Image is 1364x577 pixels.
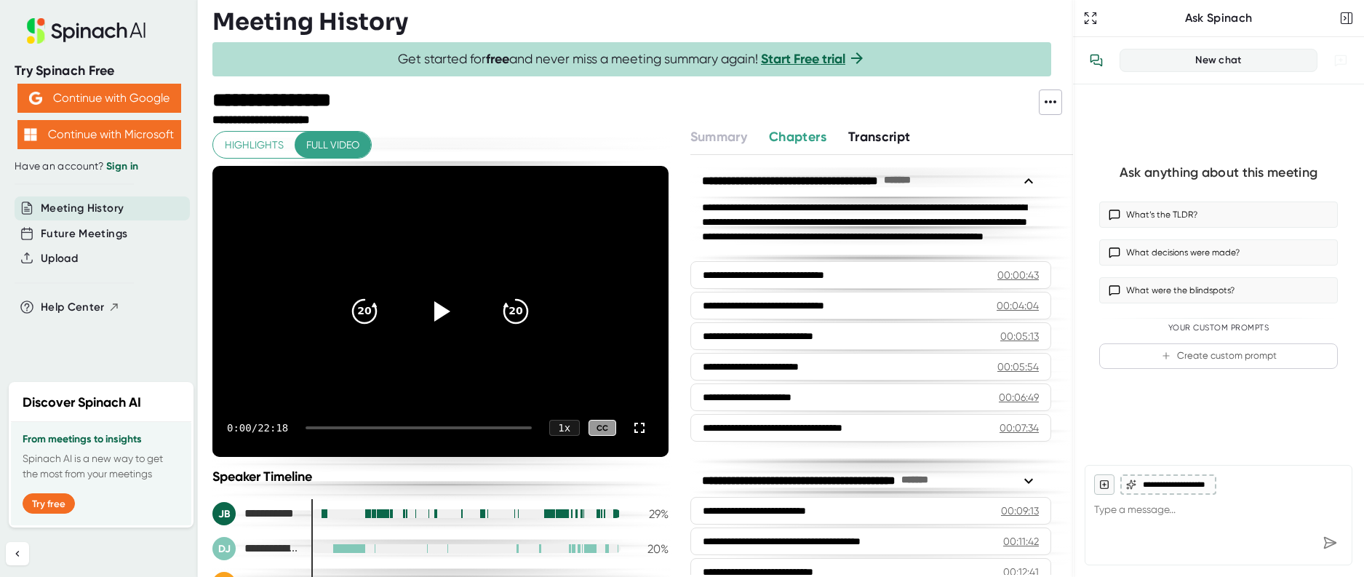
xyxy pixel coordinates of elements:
div: Send message [1317,530,1343,556]
h3: Meeting History [212,8,408,36]
button: Continue with Microsoft [17,120,181,149]
div: 00:11:42 [1003,534,1039,549]
div: CC [589,420,616,437]
p: Spinach AI is a new way to get the most from your meetings [23,451,180,482]
button: View conversation history [1082,46,1111,75]
button: Close conversation sidebar [1336,8,1357,28]
button: What’s the TLDR? [1099,202,1338,228]
button: Transcript [848,127,911,147]
button: Continue with Google [17,84,181,113]
button: Create custom prompt [1099,343,1338,369]
div: DJ [212,537,236,560]
div: Jamin Boggs [212,502,300,525]
span: Help Center [41,299,105,316]
button: What decisions were made? [1099,239,1338,266]
span: Get started for and never miss a meeting summary again! [398,51,866,68]
div: Try Spinach Free [15,63,183,79]
button: Highlights [213,132,295,159]
div: 0:00 / 22:18 [227,422,288,434]
div: Your Custom Prompts [1099,323,1338,333]
span: Chapters [769,129,826,145]
a: Sign in [106,160,138,172]
div: 00:07:34 [1000,421,1039,435]
div: 00:09:13 [1001,504,1039,518]
button: Upload [41,250,78,267]
button: Summary [690,127,747,147]
button: What were the blindspots? [1099,277,1338,303]
div: Ask Spinach [1101,11,1336,25]
button: Future Meetings [41,226,127,242]
div: JB [212,502,236,525]
span: Highlights [225,136,284,154]
button: Chapters [769,127,826,147]
div: 20 % [632,542,669,556]
div: 00:06:49 [999,390,1039,405]
div: 00:00:43 [997,268,1039,282]
h3: From meetings to insights [23,434,180,445]
span: Summary [690,129,747,145]
span: Full video [306,136,359,154]
button: Meeting History [41,200,124,217]
div: Deanna Johnston [212,537,300,560]
div: Ask anything about this meeting [1120,164,1317,181]
div: Have an account? [15,160,183,173]
h2: Discover Spinach AI [23,393,141,413]
div: Speaker Timeline [212,469,669,485]
b: free [486,51,509,67]
div: New chat [1129,54,1308,67]
img: Aehbyd4JwY73AAAAAElFTkSuQmCC [29,92,42,105]
span: Transcript [848,129,911,145]
div: 1 x [549,420,580,436]
button: Collapse sidebar [6,542,29,565]
div: 00:05:54 [997,359,1039,374]
button: Try free [23,493,75,514]
button: Full video [295,132,371,159]
a: Start Free trial [761,51,845,67]
div: 00:05:13 [1000,329,1039,343]
button: Help Center [41,299,120,316]
div: 29 % [632,507,669,521]
div: 00:04:04 [997,298,1039,313]
button: Expand to Ask Spinach page [1080,8,1101,28]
